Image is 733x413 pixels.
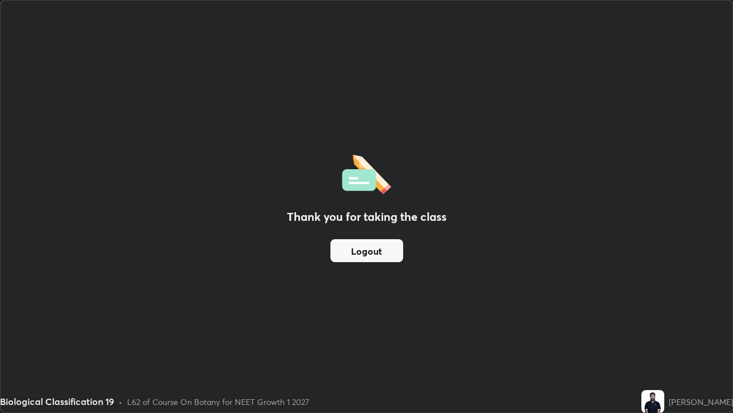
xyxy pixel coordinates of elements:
div: • [119,396,123,408]
div: L62 of Course On Botany for NEET Growth 1 2027 [127,396,309,408]
img: 030e5b4cae10478b83d40f320708acab.jpg [641,390,664,413]
button: Logout [330,239,403,262]
img: offlineFeedback.1438e8b3.svg [342,151,391,194]
h2: Thank you for taking the class [287,208,447,225]
div: [PERSON_NAME] [669,396,733,408]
